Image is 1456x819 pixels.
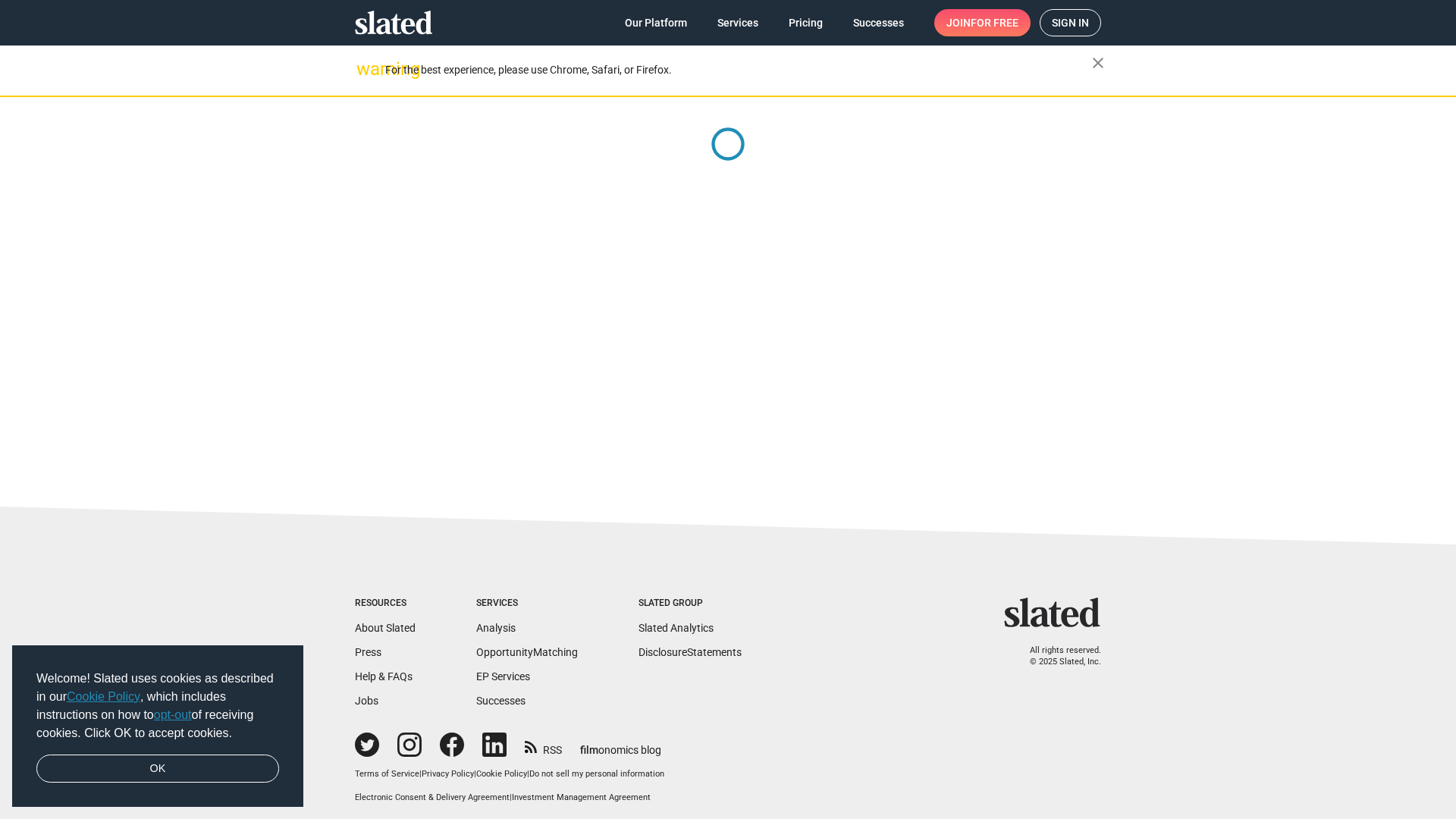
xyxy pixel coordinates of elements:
[1014,645,1101,667] p: All rights reserved. © 2025 Slated, Inc.
[355,646,381,658] a: Press
[36,670,279,742] span: Welcome! Slated uses cookies as described in our , which includes instructions on how to of recei...
[385,60,1092,80] div: For the best experience, please use Chrome, Safari, or Firefox.
[527,769,529,779] span: |
[717,9,758,36] span: Services
[474,769,476,779] span: |
[613,9,699,36] a: Our Platform
[476,695,526,707] a: Successes
[355,792,510,802] a: Electronic Consent & Delivery Agreement
[419,769,422,779] span: |
[12,645,303,808] div: cookieconsent
[355,622,416,634] a: About Slated
[154,708,192,721] a: opt-out
[1040,9,1101,36] a: Sign in
[512,792,651,802] a: Investment Management Agreement
[971,9,1018,36] span: for free
[841,9,916,36] a: Successes
[853,9,904,36] span: Successes
[934,9,1031,36] a: Joinfor free
[356,60,375,78] mat-icon: warning
[355,695,378,707] a: Jobs
[476,670,530,682] a: EP Services
[777,9,835,36] a: Pricing
[639,622,714,634] a: Slated Analytics
[476,769,527,779] a: Cookie Policy
[529,769,664,780] button: Do not sell my personal information
[355,769,419,779] a: Terms of Service
[639,598,742,610] div: Slated Group
[476,622,516,634] a: Analysis
[1052,10,1089,36] span: Sign in
[625,9,687,36] span: Our Platform
[476,598,578,610] div: Services
[422,769,474,779] a: Privacy Policy
[67,690,140,703] a: Cookie Policy
[639,646,742,658] a: DisclosureStatements
[36,755,279,783] a: dismiss cookie message
[789,9,823,36] span: Pricing
[1089,54,1107,72] mat-icon: close
[580,744,598,756] span: film
[510,792,512,802] span: |
[525,734,562,758] a: RSS
[946,9,1018,36] span: Join
[355,670,413,682] a: Help & FAQs
[355,598,416,610] div: Resources
[476,646,578,658] a: OpportunityMatching
[705,9,770,36] a: Services
[580,731,661,758] a: filmonomics blog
